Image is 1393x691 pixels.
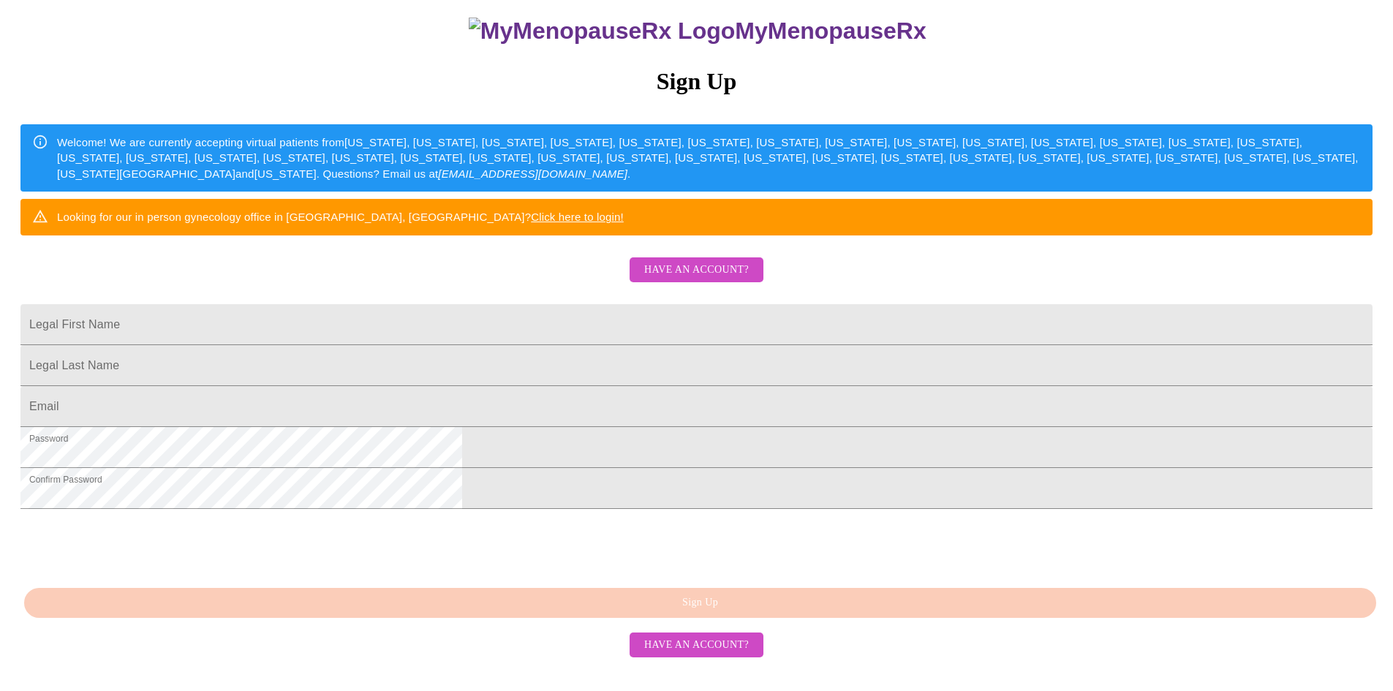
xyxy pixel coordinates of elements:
iframe: reCAPTCHA [20,516,243,573]
h3: MyMenopauseRx [23,18,1373,45]
a: Have an account? [626,273,767,286]
button: Have an account? [630,257,763,283]
div: Looking for our in person gynecology office in [GEOGRAPHIC_DATA], [GEOGRAPHIC_DATA]? [57,203,624,230]
img: MyMenopauseRx Logo [469,18,735,45]
span: Have an account? [644,636,749,654]
a: Have an account? [626,638,767,650]
em: [EMAIL_ADDRESS][DOMAIN_NAME] [438,167,627,180]
div: Welcome! We are currently accepting virtual patients from [US_STATE], [US_STATE], [US_STATE], [US... [57,129,1361,187]
span: Have an account? [644,261,749,279]
a: Click here to login! [531,211,624,223]
h3: Sign Up [20,68,1373,95]
button: Have an account? [630,633,763,658]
